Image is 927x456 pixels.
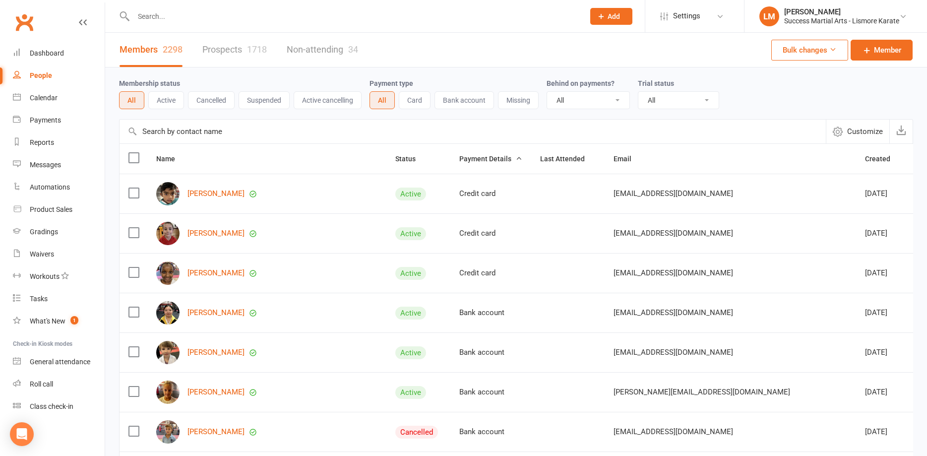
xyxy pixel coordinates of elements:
[120,120,826,143] input: Search by contact name
[13,351,105,373] a: General attendance kiosk mode
[547,79,615,87] label: Behind on payments?
[395,155,427,163] span: Status
[13,131,105,154] a: Reports
[187,190,245,198] a: [PERSON_NAME]
[30,250,54,258] div: Waivers
[865,269,901,277] div: [DATE]
[395,188,426,200] div: Active
[459,348,522,357] div: Bank account
[614,224,733,243] span: [EMAIL_ADDRESS][DOMAIN_NAME]
[348,44,358,55] div: 34
[30,295,48,303] div: Tasks
[459,229,522,238] div: Credit card
[459,269,522,277] div: Credit card
[294,91,362,109] button: Active cancelling
[614,383,790,401] span: [PERSON_NAME][EMAIL_ADDRESS][DOMAIN_NAME]
[851,40,913,61] a: Member
[30,49,64,57] div: Dashboard
[459,153,522,165] button: Payment Details
[865,348,901,357] div: [DATE]
[30,228,58,236] div: Gradings
[784,7,899,16] div: [PERSON_NAME]
[540,153,596,165] button: Last Attended
[13,288,105,310] a: Tasks
[13,42,105,65] a: Dashboard
[10,422,34,446] div: Open Intercom Messenger
[13,243,105,265] a: Waivers
[148,91,184,109] button: Active
[395,227,426,240] div: Active
[370,79,413,87] label: Payment type
[759,6,779,26] div: LM
[395,153,427,165] button: Status
[187,388,245,396] a: [PERSON_NAME]
[130,9,577,23] input: Search...
[30,183,70,191] div: Automations
[614,263,733,282] span: [EMAIL_ADDRESS][DOMAIN_NAME]
[395,346,426,359] div: Active
[395,307,426,320] div: Active
[120,33,183,67] a: Members2298
[865,153,901,165] button: Created
[13,198,105,221] a: Product Sales
[187,348,245,357] a: [PERSON_NAME]
[874,44,901,56] span: Member
[30,380,53,388] div: Roll call
[188,91,235,109] button: Cancelled
[30,402,73,410] div: Class check-in
[865,428,901,436] div: [DATE]
[614,422,733,441] span: [EMAIL_ADDRESS][DOMAIN_NAME]
[30,116,61,124] div: Payments
[187,309,245,317] a: [PERSON_NAME]
[187,269,245,277] a: [PERSON_NAME]
[119,91,144,109] button: All
[156,155,186,163] span: Name
[13,65,105,87] a: People
[13,373,105,395] a: Roll call
[395,426,438,439] div: Cancelled
[865,190,901,198] div: [DATE]
[30,94,58,102] div: Calendar
[865,229,901,238] div: [DATE]
[399,91,431,109] button: Card
[156,153,186,165] button: Name
[395,267,426,280] div: Active
[395,386,426,399] div: Active
[590,8,632,25] button: Add
[865,309,901,317] div: [DATE]
[13,395,105,418] a: Class kiosk mode
[459,309,522,317] div: Bank account
[30,138,54,146] div: Reports
[30,161,61,169] div: Messages
[638,79,674,87] label: Trial status
[13,87,105,109] a: Calendar
[187,428,245,436] a: [PERSON_NAME]
[12,10,37,35] a: Clubworx
[187,229,245,238] a: [PERSON_NAME]
[434,91,494,109] button: Bank account
[771,40,848,61] button: Bulk changes
[826,120,889,143] button: Customize
[614,153,642,165] button: Email
[614,155,642,163] span: Email
[30,272,60,280] div: Workouts
[70,316,78,325] span: 1
[673,5,700,27] span: Settings
[608,12,620,20] span: Add
[847,126,883,137] span: Customize
[13,310,105,332] a: What's New1
[239,91,290,109] button: Suspended
[459,388,522,396] div: Bank account
[30,358,90,366] div: General attendance
[370,91,395,109] button: All
[784,16,899,25] div: Success Martial Arts - Lismore Karate
[540,155,596,163] span: Last Attended
[30,205,72,213] div: Product Sales
[459,155,522,163] span: Payment Details
[13,176,105,198] a: Automations
[459,190,522,198] div: Credit card
[13,265,105,288] a: Workouts
[459,428,522,436] div: Bank account
[202,33,267,67] a: Prospects1718
[287,33,358,67] a: Non-attending34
